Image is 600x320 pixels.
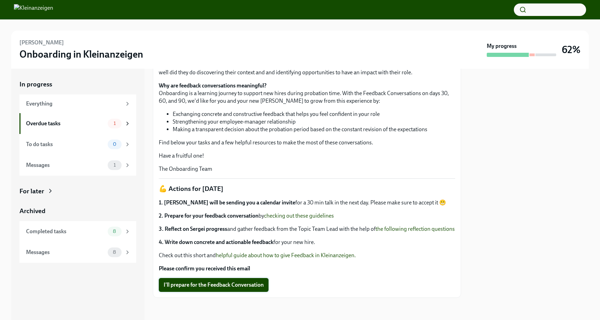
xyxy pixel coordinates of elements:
p: Find below your tasks and a few helpful resources to make the most of these conversations. [159,139,455,146]
li: Strengthening your employee-manager relationship [173,118,455,126]
span: 8 [109,250,120,255]
div: For later [19,187,44,196]
a: In progress [19,80,136,89]
span: 8 [109,229,120,234]
p: The Onboarding Team [159,165,455,173]
img: Kleinanzeigen [14,4,53,15]
h6: [PERSON_NAME] [19,39,64,47]
a: Overdue tasks1 [19,113,136,134]
p: Onboarding is a learning journey to support new hires during probation time. With the Feedback Co... [159,82,455,105]
a: Everything [19,94,136,113]
strong: 4. Write down concrete and actionable feedback [159,239,273,245]
strong: 2. Prepare for your feedback conversation [159,212,258,219]
a: Archived [19,207,136,216]
div: Overdue tasks [26,120,105,127]
span: 1 [109,121,120,126]
p: Have a fruitful one! [159,152,455,160]
strong: My progress [487,42,517,50]
p: Check out this short and [159,252,455,259]
strong: Please confirm you received this email [159,265,250,272]
a: To do tasks0 [19,134,136,155]
button: I'll prepare for the Feedback Conversation [159,278,269,292]
p: and gather feedback from the Topic Team Lead with the help of [159,225,455,233]
span: 1 [109,162,120,168]
li: Making a transparent decision about the probation period based on the constant revision of the ex... [173,126,455,133]
a: the following reflection questions [376,226,455,232]
li: Exchanging concrete and constructive feedback that helps you feel confident in your role [173,110,455,118]
span: 0 [109,142,121,147]
p: for a 30 min talk in the next day. Please make sure to accept it 😬 [159,199,455,207]
a: helpful guide about how to give Feedback in Kleinanzeigen. [216,252,356,259]
p: for your new hire. [159,238,455,246]
span: I'll prepare for the Feedback Conversation [164,281,264,288]
a: Messages8 [19,242,136,263]
p: 💪 Actions for [DATE] [159,184,455,193]
div: Everything [26,100,122,108]
p: by [159,212,455,220]
h3: Onboarding in Kleinanzeigen [19,48,143,60]
a: checking out these guidelines [264,212,334,219]
a: Completed tasks8 [19,221,136,242]
p: Now it's the perfect moment to take a look at the onboarding plan and have your first Feedback Co... [159,61,455,76]
a: Messages1 [19,155,136,176]
h3: 62% [562,43,581,56]
strong: Why are feedback conversations meaningful? [159,82,266,89]
div: Completed tasks [26,228,105,235]
a: For later [19,187,136,196]
strong: 1. [PERSON_NAME] will be sending you a calendar invite [159,199,295,206]
div: Messages [26,249,105,256]
div: To do tasks [26,141,105,148]
div: Messages [26,161,105,169]
strong: 3. Reflect on Sergei progress [159,226,227,232]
